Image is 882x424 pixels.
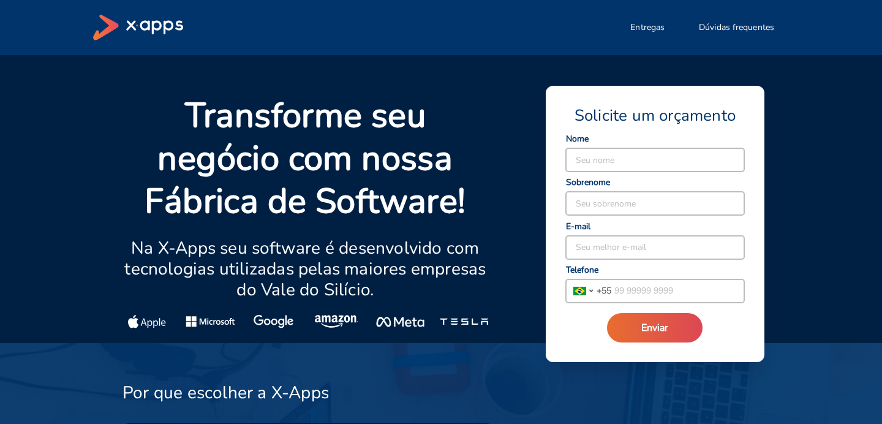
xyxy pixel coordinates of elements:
img: Google [254,315,293,328]
span: Entregas [630,21,665,34]
input: Seu sobrenome [566,192,744,215]
button: Dúvidas frequentes [684,15,789,40]
img: Meta [376,315,424,328]
h3: Por que escolher a X-Apps [123,382,329,403]
p: Na X-Apps seu software é desenvolvido com tecnologias utilizadas pelas maiores empresas do Vale d... [123,238,488,300]
input: Seu nome [566,148,744,172]
span: + 55 [597,284,611,297]
img: Microsoft [186,315,234,328]
input: Seu melhor e-mail [566,236,744,259]
span: Dúvidas frequentes [699,21,774,34]
img: Tesla [439,315,488,328]
img: Apple [128,315,166,328]
span: Solicite um orçamento [575,105,736,126]
input: 99 99999 9999 [611,279,744,303]
button: Enviar [607,313,703,343]
p: Transforme seu negócio com nossa Fábrica de Software! [123,94,488,223]
span: Enviar [641,321,668,335]
button: Entregas [616,15,679,40]
img: Amazon [315,315,359,328]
